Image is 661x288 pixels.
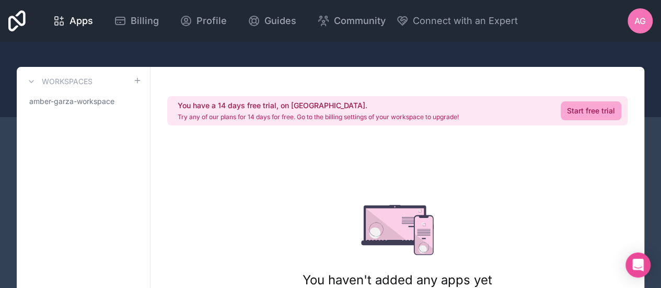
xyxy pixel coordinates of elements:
[196,14,227,28] span: Profile
[44,9,101,32] a: Apps
[361,205,434,255] img: empty state
[634,15,646,27] span: AG
[171,9,235,32] a: Profile
[29,96,114,107] span: amber-garza-workspace
[131,14,159,28] span: Billing
[42,76,92,87] h3: Workspaces
[178,100,459,111] h2: You have a 14 days free trial, on [GEOGRAPHIC_DATA].
[25,92,142,111] a: amber-garza-workspace
[625,252,651,278] div: Open Intercom Messenger
[264,14,296,28] span: Guides
[25,75,92,88] a: Workspaces
[106,9,167,32] a: Billing
[178,113,459,121] p: Try any of our plans for 14 days for free. Go to the billing settings of your workspace to upgrade!
[396,14,518,28] button: Connect with an Expert
[561,101,621,120] a: Start free trial
[309,9,394,32] a: Community
[69,14,93,28] span: Apps
[413,14,518,28] span: Connect with an Expert
[334,14,386,28] span: Community
[239,9,305,32] a: Guides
